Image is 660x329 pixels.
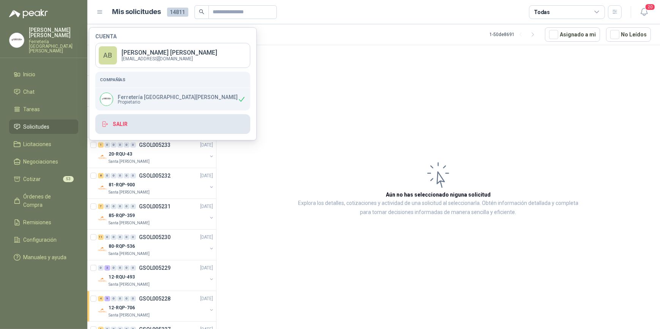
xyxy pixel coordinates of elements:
div: 0 [111,204,117,209]
img: Company Logo [9,33,24,47]
div: 0 [117,204,123,209]
div: 0 [130,265,136,271]
p: GSOL005232 [139,173,171,178]
img: Company Logo [98,245,107,254]
span: 53 [63,176,74,182]
h4: Cuenta [95,34,250,39]
span: 14811 [167,8,188,17]
a: Inicio [9,67,78,82]
div: 0 [124,296,129,301]
div: 0 [117,296,123,301]
div: 0 [111,235,117,240]
a: Tareas [9,102,78,116]
div: 0 [104,204,110,209]
a: Chat [9,85,78,99]
a: Cotizar53 [9,172,78,186]
a: 0 3 0 0 0 0 GSOL005229[DATE] Company Logo12-RQU-493Santa [PERSON_NAME] [98,263,215,288]
p: 81-RQP-900 [109,181,135,189]
div: 9 [104,296,110,301]
p: [PERSON_NAME] [PERSON_NAME] [29,27,78,38]
p: Santa [PERSON_NAME] [109,282,150,288]
div: Company LogoFerretería [GEOGRAPHIC_DATA][PERSON_NAME]Propietario [95,88,250,110]
a: Licitaciones [9,137,78,151]
p: Ferretería [GEOGRAPHIC_DATA][PERSON_NAME] [118,94,238,100]
p: [PERSON_NAME] [PERSON_NAME] [122,50,217,56]
span: Remisiones [24,218,52,227]
p: GSOL005229 [139,265,171,271]
p: [DATE] [200,234,213,241]
p: [DATE] [200,264,213,272]
div: 1 - 50 de 8691 [489,28,539,41]
div: 0 [98,265,104,271]
div: 0 [104,142,110,148]
h1: Mis solicitudes [112,6,161,17]
p: Santa [PERSON_NAME] [109,251,150,257]
h3: Aún no has seleccionado niguna solicitud [386,190,491,199]
a: Remisiones [9,215,78,230]
span: Licitaciones [24,140,52,148]
div: 0 [130,296,136,301]
a: 7 0 0 0 0 0 GSOL005231[DATE] Company Logo85-RQP-359Santa [PERSON_NAME] [98,202,215,226]
div: 3 [104,265,110,271]
p: Santa [PERSON_NAME] [109,312,150,318]
p: GSOL005228 [139,296,171,301]
div: 0 [117,235,123,240]
a: Negociaciones [9,154,78,169]
img: Company Logo [98,153,107,162]
div: 0 [117,173,123,178]
div: 0 [111,142,117,148]
a: 1 0 0 0 0 0 GSOL005233[DATE] Company Logo20-RQU-43Santa [PERSON_NAME] [98,140,215,165]
p: GSOL005230 [139,235,171,240]
div: 0 [124,204,129,209]
p: 20-RQU-43 [109,151,132,158]
img: Company Logo [100,93,113,105]
a: 8 0 0 0 0 0 GSOL005232[DATE] Company Logo81-RQP-900Santa [PERSON_NAME] [98,171,215,195]
p: Explora los detalles, cotizaciones y actividad de una solicitud al seleccionarla. Obtén informaci... [292,199,584,217]
div: 0 [111,265,117,271]
span: Configuración [24,236,57,244]
div: 0 [130,235,136,240]
img: Company Logo [98,275,107,285]
p: Ferretería [GEOGRAPHIC_DATA][PERSON_NAME] [29,39,78,53]
div: 7 [98,204,104,209]
img: Company Logo [98,214,107,223]
a: 4 9 0 0 0 0 GSOL005228[DATE] Company Logo12-RQP-706Santa [PERSON_NAME] [98,294,215,318]
p: 85-RQP-359 [109,212,135,219]
div: 0 [104,173,110,178]
img: Company Logo [98,183,107,192]
p: 12-RQP-706 [109,304,135,312]
p: Santa [PERSON_NAME] [109,159,150,165]
p: Santa [PERSON_NAME] [109,189,150,195]
a: Configuración [9,233,78,247]
p: [DATE] [200,295,213,302]
p: GSOL005231 [139,204,171,209]
div: 11 [98,235,104,240]
p: 12-RQU-493 [109,274,135,281]
h5: Compañías [100,76,246,83]
p: 80-RQP-536 [109,243,135,250]
a: 11 0 0 0 0 0 GSOL005230[DATE] Company Logo80-RQP-536Santa [PERSON_NAME] [98,233,215,257]
div: 0 [130,142,136,148]
div: 0 [124,173,129,178]
span: Chat [24,88,35,96]
div: Todas [534,8,550,16]
span: Inicio [24,70,36,79]
div: 0 [124,142,129,148]
a: AB[PERSON_NAME] [PERSON_NAME][EMAIL_ADDRESS][DOMAIN_NAME] [95,43,250,68]
span: 20 [645,3,655,11]
span: Solicitudes [24,123,50,131]
p: [EMAIL_ADDRESS][DOMAIN_NAME] [122,57,217,61]
p: [DATE] [200,203,213,210]
div: 0 [124,265,129,271]
img: Company Logo [98,306,107,315]
span: Cotizar [24,175,41,183]
img: Logo peakr [9,9,48,18]
div: 1 [98,142,104,148]
span: search [199,9,204,14]
div: 0 [111,173,117,178]
span: Manuales y ayuda [24,253,67,261]
span: Tareas [24,105,40,113]
p: [DATE] [200,172,213,179]
span: Órdenes de Compra [24,192,71,209]
a: Manuales y ayuda [9,250,78,264]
